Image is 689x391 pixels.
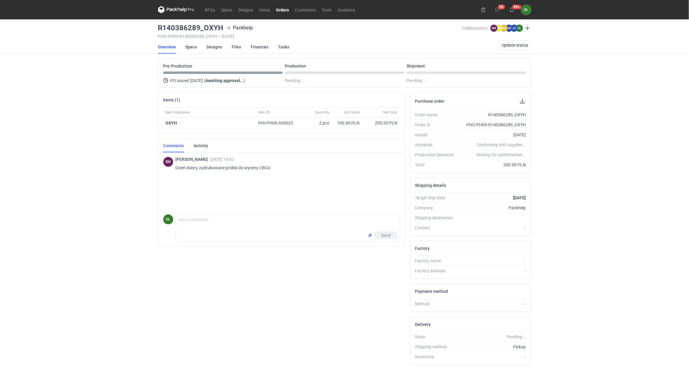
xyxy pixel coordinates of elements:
[459,132,526,138] div: [DATE]
[158,24,224,31] h3: R140386289_OXYH
[521,5,531,15] div: Olga Łopatowicz
[381,233,391,237] span: Send
[459,122,526,128] div: PHO-PH00-R140386289_OXYH
[415,268,459,274] div: Factory address
[415,205,459,211] div: Company
[285,77,304,84] span: Pending...
[462,26,488,31] span: Collaborators
[285,64,306,68] p: Production
[459,301,526,307] div: -
[244,78,246,83] span: )
[459,354,526,360] div: -
[516,25,523,32] figcaption: OŁ
[232,40,241,54] a: Files
[302,118,332,129] div: 2 pcs
[459,112,526,118] div: R140386289_OXYH
[226,24,253,31] div: Packhelp
[407,64,425,68] p: Shipment
[415,344,459,350] div: Shipping method
[415,258,459,264] div: Factory name
[415,152,459,158] div: Production Deviation
[334,120,360,126] div: 100.00 PLN
[415,162,459,168] div: Total
[316,110,330,115] span: Quantity
[415,334,459,340] div: State
[365,120,398,126] div: 200.00 PLN
[459,225,526,231] div: -
[415,183,446,188] h2: Shipping details
[499,40,531,50] button: Update status
[163,64,193,68] p: Pre-Production
[236,6,257,13] a: Designs
[415,354,459,360] div: Incoterms
[204,78,206,83] span: (
[415,289,448,294] h2: Payment method
[202,6,218,13] a: RFQs
[490,25,498,32] figcaption: SM
[273,6,292,13] a: Orders
[477,142,526,147] em: Confirming with supplier...
[415,246,430,251] h2: Factory
[158,6,194,13] svg: Packhelp Pro
[319,6,335,13] a: Tools
[158,40,176,54] a: Overview
[459,162,526,168] div: 200.00 PLN
[166,110,190,115] span: Item nickname
[519,98,526,105] button: Download PO
[375,232,397,239] button: Send
[335,6,358,13] a: Analytics
[163,157,173,167] div: Sebastian Markut
[459,205,526,211] div: Packhelp
[163,214,173,224] figcaption: OŁ
[259,110,270,115] span: Item ID
[495,25,502,32] figcaption: DK
[502,43,528,47] span: Update status
[513,195,526,200] strong: [DATE]
[415,322,431,327] h2: Delivery
[505,25,513,32] figcaption: MK
[251,40,269,54] a: Finances
[415,132,459,138] div: Issued
[415,99,445,104] h2: Purchase order
[163,157,173,167] figcaption: SM
[163,98,181,102] h2: Items (1)
[190,77,203,84] span: [DATE]
[257,6,273,13] a: Items
[459,268,526,274] div: -
[210,157,234,162] span: [DATE] 15:42
[163,77,283,84] div: PO issued
[493,5,502,15] button: 29
[166,121,177,125] strong: OXYH
[163,214,173,224] div: Olga Łopatowicz
[415,301,459,307] div: Method
[415,112,459,118] div: Order name
[523,24,531,32] button: Edit collaborators
[206,78,244,83] strong: Awaiting approval...
[383,110,398,115] span: Net total
[415,215,459,221] div: Shipping destination
[207,40,222,54] a: Designs
[186,40,197,54] a: Specs
[507,334,526,339] em: Pending...
[176,157,210,162] span: [PERSON_NAME]
[218,6,236,13] a: Specs
[344,110,360,115] span: Unit price
[158,34,462,39] div: PHO-PH00-R140386289_OXYH [DATE]
[415,225,459,231] div: Contact
[194,139,208,152] a: Activity
[511,25,518,32] figcaption: JZ
[219,34,220,39] span: •
[163,139,184,152] a: Comments
[500,25,508,32] figcaption: BN
[459,344,526,350] div: Pickup
[407,77,526,84] div: Pending...
[507,5,517,15] button: 99+
[415,142,459,148] div: Accepted
[278,40,290,54] a: Tasks
[521,5,531,15] button: OŁ
[292,6,319,13] a: Customers
[176,164,395,171] p: Dzień dobry, zadrukowane próbki do wyceny CBGU
[415,122,459,128] div: Order ID
[259,120,299,126] div: PHI-PH00-A09025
